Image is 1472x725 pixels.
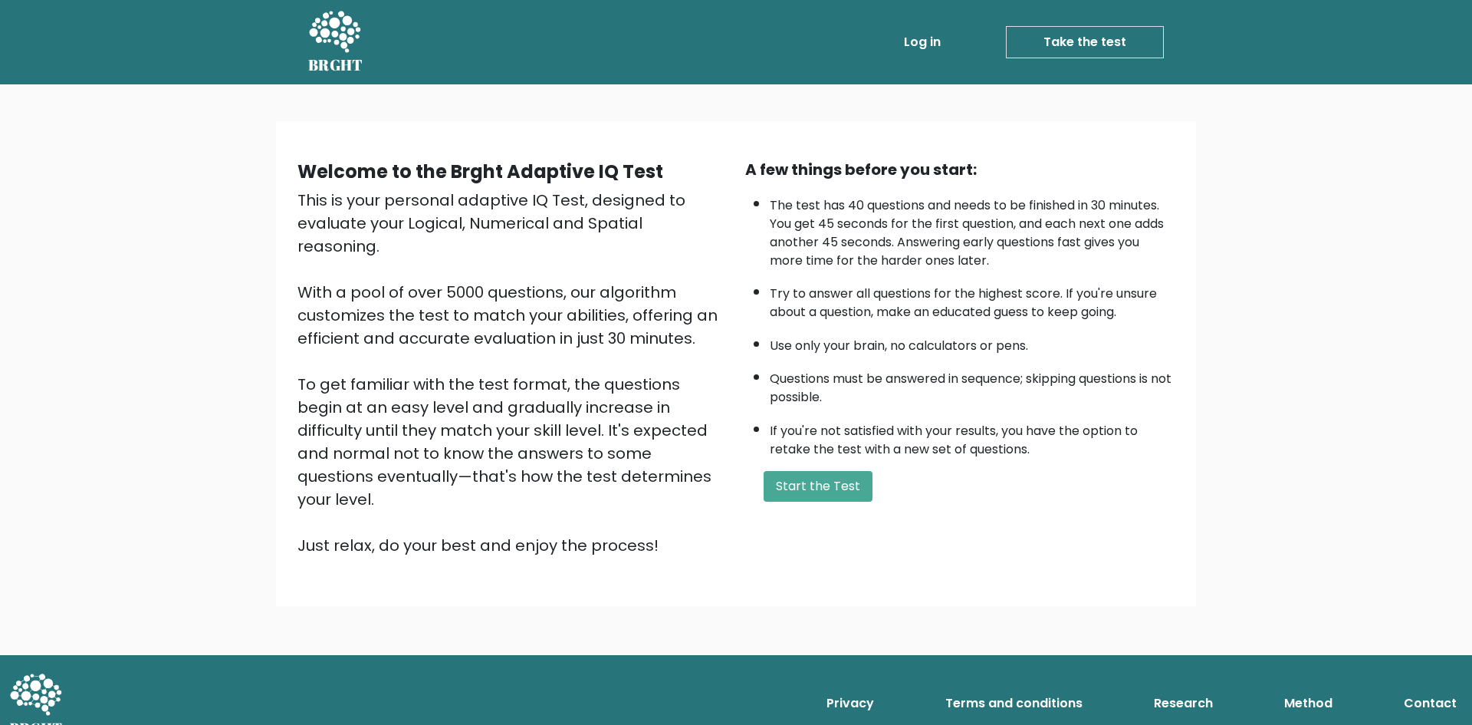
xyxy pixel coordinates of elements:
[770,277,1175,321] li: Try to answer all questions for the highest score. If you're unsure about a question, make an edu...
[939,688,1089,719] a: Terms and conditions
[297,189,727,557] div: This is your personal adaptive IQ Test, designed to evaluate your Logical, Numerical and Spatial ...
[308,6,363,78] a: BRGHT
[297,159,663,184] b: Welcome to the Brght Adaptive IQ Test
[1398,688,1463,719] a: Contact
[820,688,880,719] a: Privacy
[770,329,1175,355] li: Use only your brain, no calculators or pens.
[1148,688,1219,719] a: Research
[1006,26,1164,58] a: Take the test
[764,471,872,502] button: Start the Test
[308,56,363,74] h5: BRGHT
[898,27,947,58] a: Log in
[770,362,1175,407] li: Questions must be answered in sequence; skipping questions is not possible.
[770,414,1175,459] li: If you're not satisfied with your results, you have the option to retake the test with a new set ...
[770,189,1175,270] li: The test has 40 questions and needs to be finished in 30 minutes. You get 45 seconds for the firs...
[745,158,1175,181] div: A few things before you start:
[1278,688,1339,719] a: Method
